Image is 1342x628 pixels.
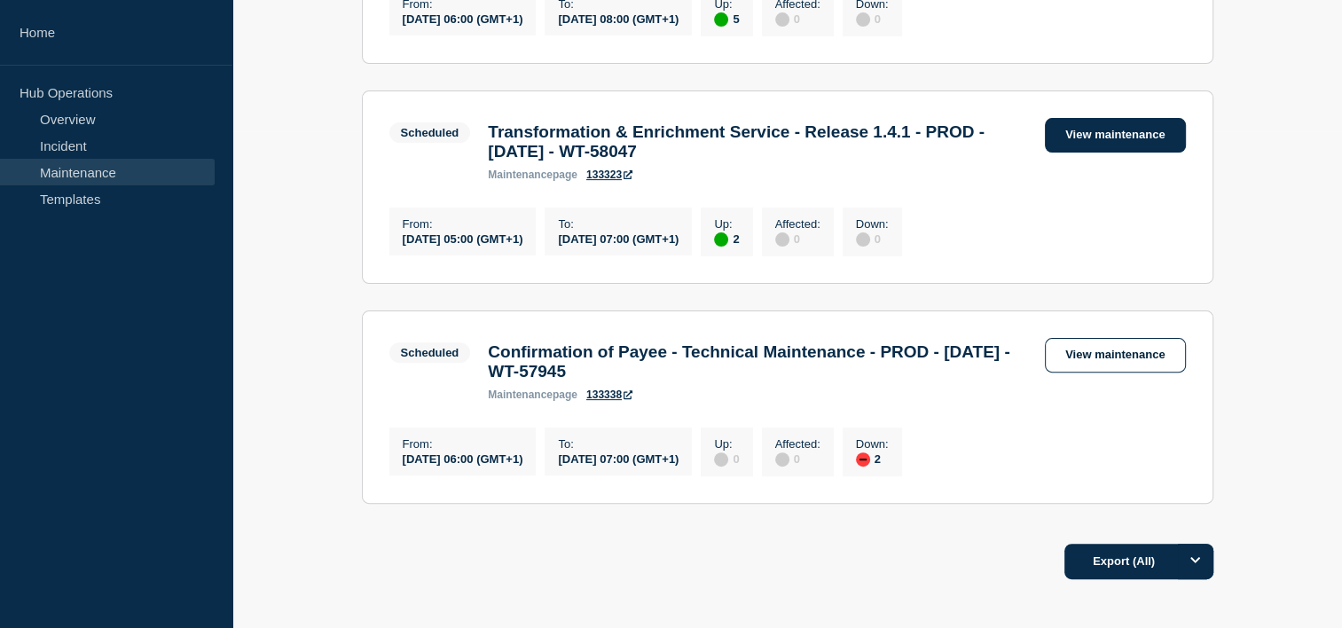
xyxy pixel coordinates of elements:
[558,231,679,246] div: [DATE] 07:00 (GMT+1)
[558,437,679,451] p: To :
[586,169,632,181] a: 133323
[775,231,820,247] div: 0
[401,346,459,359] div: Scheduled
[775,437,820,451] p: Affected :
[488,389,553,401] span: maintenance
[488,122,1027,161] h3: Transformation & Enrichment Service - Release 1.4.1 - PROD - [DATE] - WT-58047
[558,451,679,466] div: [DATE] 07:00 (GMT+1)
[856,232,870,247] div: disabled
[488,389,577,401] p: page
[488,169,553,181] span: maintenance
[775,452,789,467] div: disabled
[775,232,789,247] div: disabled
[714,451,739,467] div: 0
[403,11,523,26] div: [DATE] 06:00 (GMT+1)
[1178,544,1213,579] button: Options
[714,232,728,247] div: up
[714,452,728,467] div: disabled
[403,217,523,231] p: From :
[775,11,820,27] div: 0
[403,451,523,466] div: [DATE] 06:00 (GMT+1)
[856,452,870,467] div: down
[856,12,870,27] div: disabled
[403,231,523,246] div: [DATE] 05:00 (GMT+1)
[856,451,889,467] div: 2
[775,217,820,231] p: Affected :
[714,217,739,231] p: Up :
[1045,118,1185,153] a: View maintenance
[775,12,789,27] div: disabled
[714,437,739,451] p: Up :
[856,217,889,231] p: Down :
[714,11,739,27] div: 5
[403,437,523,451] p: From :
[586,389,632,401] a: 133338
[1064,544,1213,579] button: Export (All)
[558,217,679,231] p: To :
[856,11,889,27] div: 0
[714,231,739,247] div: 2
[1045,338,1185,373] a: View maintenance
[714,12,728,27] div: up
[558,11,679,26] div: [DATE] 08:00 (GMT+1)
[856,231,889,247] div: 0
[488,169,577,181] p: page
[488,342,1027,381] h3: Confirmation of Payee - Technical Maintenance - PROD - [DATE] - WT-57945
[856,437,889,451] p: Down :
[775,451,820,467] div: 0
[401,126,459,139] div: Scheduled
